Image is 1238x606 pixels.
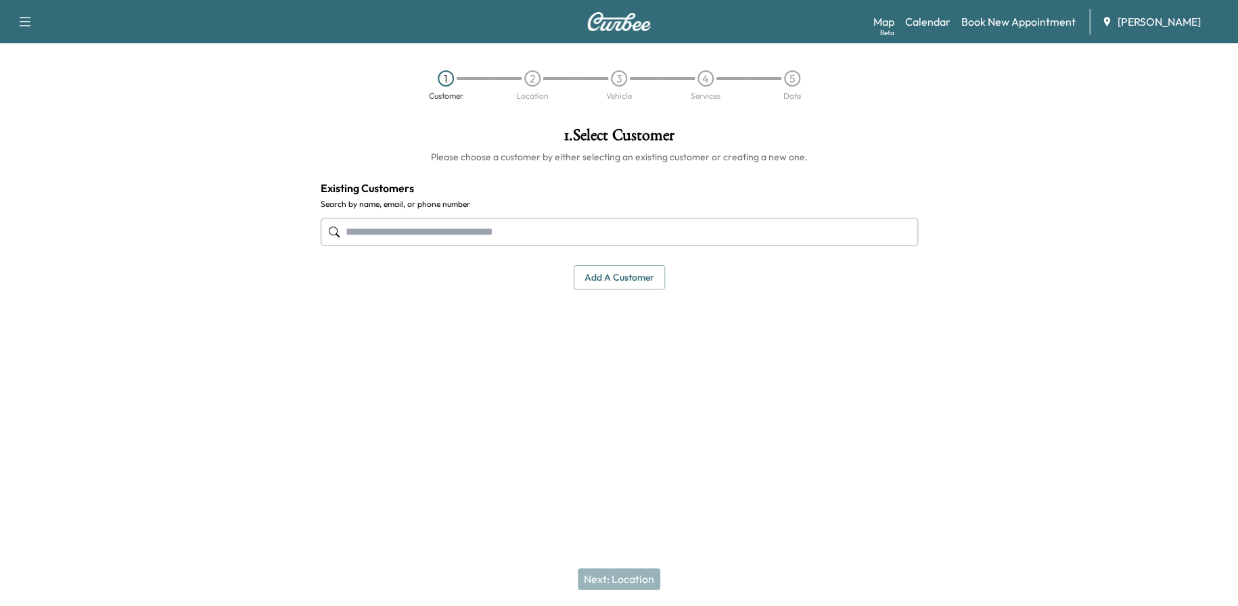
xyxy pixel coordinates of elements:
h6: Please choose a customer by either selecting an existing customer or creating a new one. [321,150,918,164]
div: 4 [697,70,714,87]
div: Beta [880,28,894,38]
div: 3 [611,70,627,87]
div: 1 [438,70,454,87]
img: Curbee Logo [587,12,651,31]
div: Date [783,92,801,100]
button: Add a customer [574,265,665,290]
a: MapBeta [873,14,894,30]
div: 5 [784,70,800,87]
div: Services [691,92,720,100]
div: 2 [524,70,541,87]
div: Customer [429,92,463,100]
label: Search by name, email, or phone number [321,199,918,210]
div: Vehicle [606,92,632,100]
a: Book New Appointment [961,14,1076,30]
span: [PERSON_NAME] [1118,14,1201,30]
div: Location [516,92,549,100]
h4: Existing Customers [321,180,918,196]
a: Calendar [905,14,950,30]
h1: 1 . Select Customer [321,127,918,150]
